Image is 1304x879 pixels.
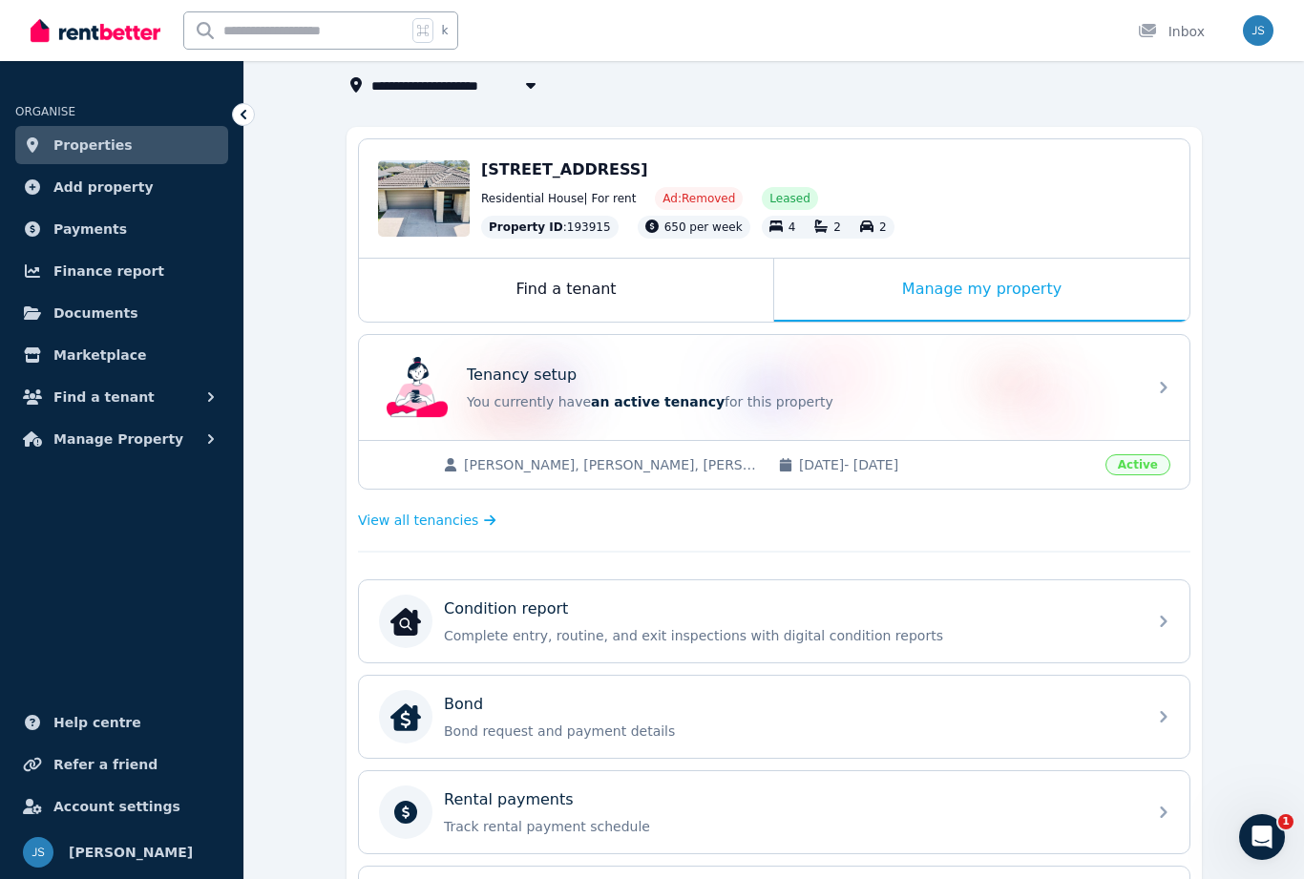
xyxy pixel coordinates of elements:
[15,210,228,248] a: Payments
[53,753,158,776] span: Refer a friend
[23,837,53,868] img: Jennifer Schur
[53,260,164,283] span: Finance report
[53,134,133,157] span: Properties
[789,220,796,234] span: 4
[1138,22,1205,41] div: Inbox
[15,252,228,290] a: Finance report
[663,191,735,206] span: Ad: Removed
[387,357,448,418] img: Tenancy setup
[15,105,75,118] span: ORGANISE
[358,511,496,530] a: View all tenancies
[358,511,478,530] span: View all tenancies
[15,787,228,826] a: Account settings
[467,392,1135,411] p: You currently have for this property
[769,191,810,206] span: Leased
[53,344,146,366] span: Marketplace
[53,302,138,324] span: Documents
[444,597,568,620] p: Condition report
[833,220,841,234] span: 2
[481,216,619,239] div: : 193915
[15,294,228,332] a: Documents
[53,711,141,734] span: Help centre
[444,788,574,811] p: Rental payments
[15,168,228,206] a: Add property
[15,336,228,374] a: Marketplace
[481,160,648,178] span: [STREET_ADDRESS]
[53,386,155,408] span: Find a tenant
[15,745,228,784] a: Refer a friend
[444,626,1135,645] p: Complete entry, routine, and exit inspections with digital condition reports
[359,771,1189,853] a: Rental paymentsTrack rental payment schedule
[15,126,228,164] a: Properties
[15,703,228,742] a: Help centre
[1278,814,1293,829] span: 1
[359,580,1189,662] a: Condition reportCondition reportComplete entry, routine, and exit inspections with digital condit...
[390,606,421,637] img: Condition report
[444,693,483,716] p: Bond
[464,455,759,474] span: [PERSON_NAME], [PERSON_NAME], [PERSON_NAME]
[15,378,228,416] button: Find a tenant
[591,394,725,409] span: an active tenancy
[359,335,1189,440] a: Tenancy setupTenancy setupYou currently havean active tenancyfor this property
[390,701,421,732] img: Bond
[53,428,183,450] span: Manage Property
[489,220,563,235] span: Property ID
[1243,15,1273,46] img: Jennifer Schur
[799,455,1094,474] span: [DATE] - [DATE]
[359,676,1189,758] a: BondBondBond request and payment details
[444,817,1135,836] p: Track rental payment schedule
[53,176,154,199] span: Add property
[664,220,743,234] span: 650 per week
[467,364,577,387] p: Tenancy setup
[1239,814,1285,860] iframe: Intercom live chat
[441,23,448,38] span: k
[1105,454,1170,475] span: Active
[15,420,228,458] button: Manage Property
[31,16,160,45] img: RentBetter
[53,218,127,241] span: Payments
[774,259,1189,322] div: Manage my property
[879,220,887,234] span: 2
[69,841,193,864] span: [PERSON_NAME]
[53,795,180,818] span: Account settings
[359,259,773,322] div: Find a tenant
[444,722,1135,741] p: Bond request and payment details
[481,191,636,206] span: Residential House | For rent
